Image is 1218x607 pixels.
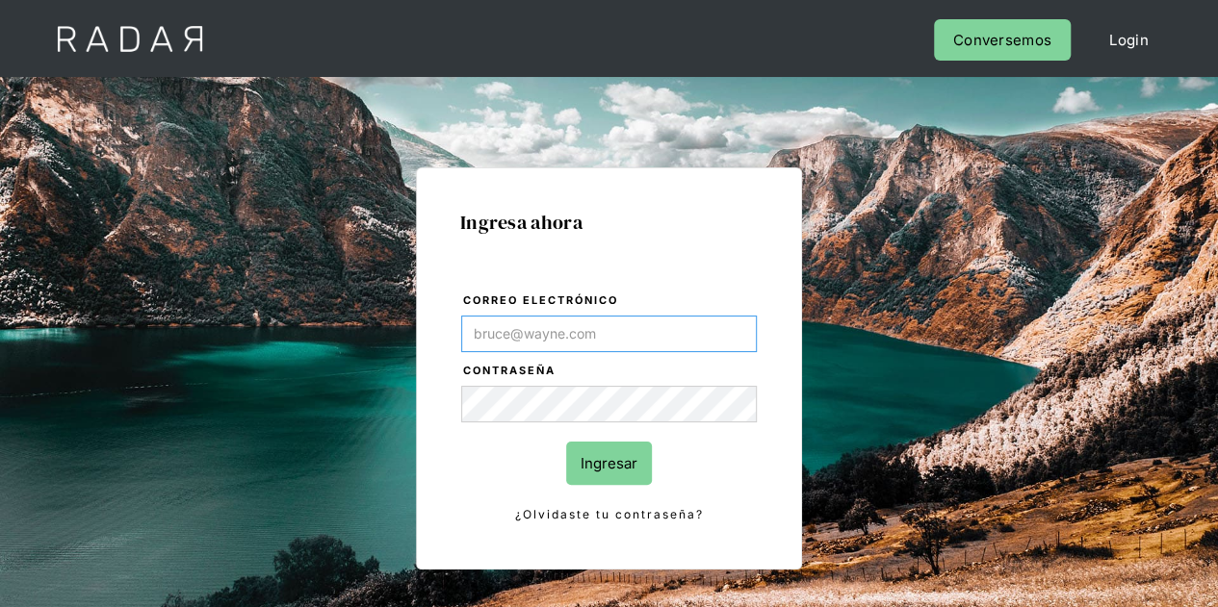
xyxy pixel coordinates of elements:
[463,291,757,311] label: Correo electrónico
[1090,19,1168,61] a: Login
[566,442,652,485] input: Ingresar
[461,316,757,352] input: bruce@wayne.com
[934,19,1071,61] a: Conversemos
[460,291,758,525] form: Login Form
[463,362,757,381] label: Contraseña
[461,504,757,525] a: ¿Olvidaste tu contraseña?
[460,212,758,233] h1: Ingresa ahora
